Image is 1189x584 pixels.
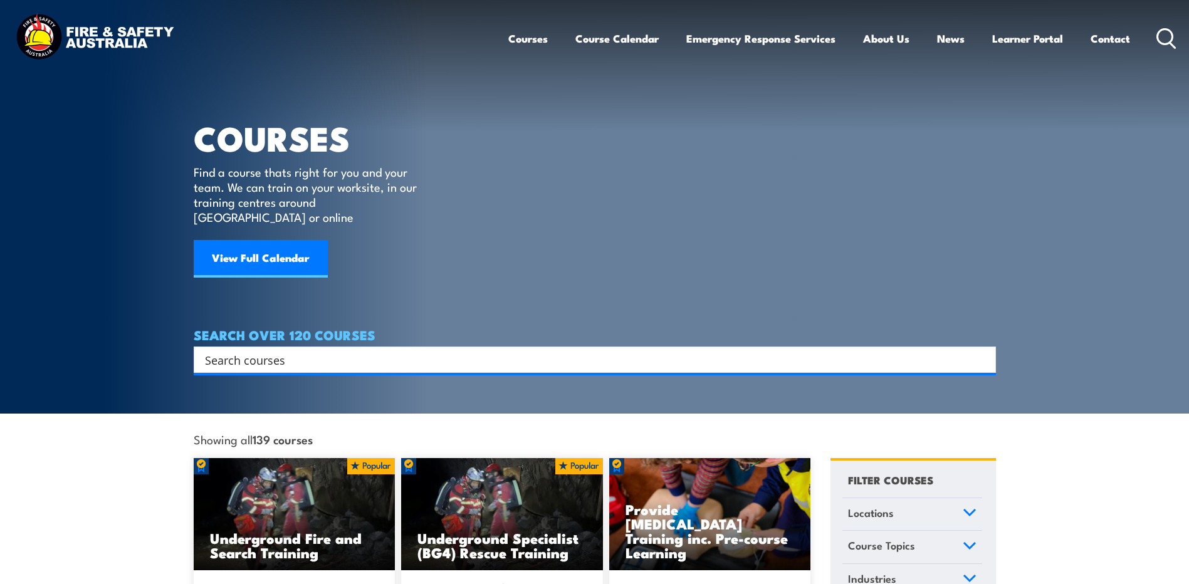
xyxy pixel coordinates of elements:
[508,22,548,55] a: Courses
[974,351,992,368] button: Search magnifier button
[194,328,996,342] h4: SEARCH OVER 120 COURSES
[401,458,603,571] a: Underground Specialist (BG4) Rescue Training
[626,502,795,560] h3: Provide [MEDICAL_DATA] Training inc. Pre-course Learning
[686,22,835,55] a: Emergency Response Services
[401,458,603,571] img: Underground mine rescue
[992,22,1063,55] a: Learner Portal
[194,458,395,571] a: Underground Fire and Search Training
[848,537,915,554] span: Course Topics
[575,22,659,55] a: Course Calendar
[194,240,328,278] a: View Full Calendar
[848,504,894,521] span: Locations
[194,123,435,152] h1: COURSES
[609,458,811,571] img: Low Voltage Rescue and Provide CPR
[210,531,379,560] h3: Underground Fire and Search Training
[205,350,968,369] input: Search input
[937,22,965,55] a: News
[842,498,982,531] a: Locations
[863,22,909,55] a: About Us
[417,531,587,560] h3: Underground Specialist (BG4) Rescue Training
[207,351,971,368] form: Search form
[194,164,422,224] p: Find a course thats right for you and your team. We can train on your worksite, in our training c...
[194,458,395,571] img: Underground mine rescue
[609,458,811,571] a: Provide [MEDICAL_DATA] Training inc. Pre-course Learning
[253,430,313,447] strong: 139 courses
[848,471,933,488] h4: FILTER COURSES
[1091,22,1130,55] a: Contact
[842,531,982,563] a: Course Topics
[194,432,313,446] span: Showing all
